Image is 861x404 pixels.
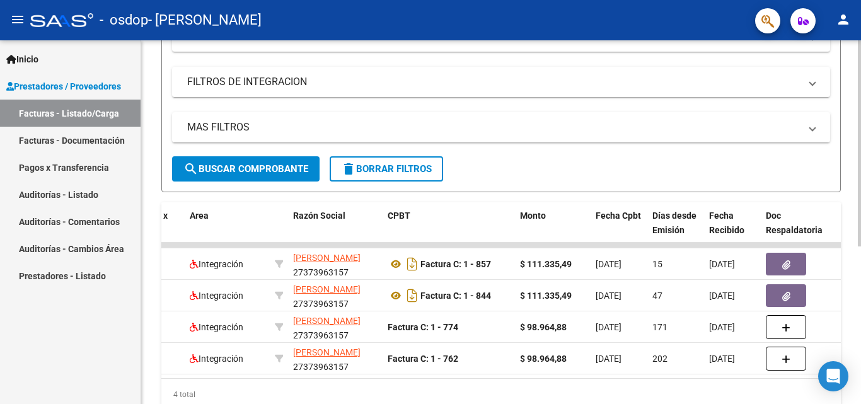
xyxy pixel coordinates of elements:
mat-icon: search [183,161,199,176]
strong: Factura C: 1 - 844 [420,291,491,301]
span: [PERSON_NAME] [293,316,361,326]
span: [DATE] [709,291,735,301]
span: Integración [190,354,243,364]
div: 27373963157 [293,251,378,277]
mat-expansion-panel-header: FILTROS DE INTEGRACION [172,67,830,97]
mat-icon: delete [341,161,356,176]
strong: Factura C: 1 - 762 [388,354,458,364]
mat-panel-title: MAS FILTROS [187,120,800,134]
span: Inicio [6,52,38,66]
datatable-header-cell: Fecha Recibido [704,202,761,258]
button: Borrar Filtros [330,156,443,182]
div: 27373963157 [293,345,378,372]
datatable-header-cell: CPBT [383,202,515,258]
div: 27373963157 [293,282,378,309]
span: Fecha Recibido [709,211,744,235]
span: Buscar Comprobante [183,163,308,175]
mat-expansion-panel-header: MAS FILTROS [172,112,830,142]
span: [DATE] [596,354,621,364]
button: Buscar Comprobante [172,156,320,182]
mat-icon: person [836,12,851,27]
span: [DATE] [596,322,621,332]
span: Monto [520,211,546,221]
div: Open Intercom Messenger [818,361,848,391]
span: Integración [190,291,243,301]
datatable-header-cell: Razón Social [288,202,383,258]
span: [DATE] [709,322,735,332]
mat-icon: menu [10,12,25,27]
i: Descargar documento [404,286,420,306]
strong: Factura C: 1 - 774 [388,322,458,332]
span: [DATE] [596,259,621,269]
strong: $ 111.335,49 [520,259,572,269]
strong: Factura C: 1 - 857 [420,259,491,269]
datatable-header-cell: Monto [515,202,591,258]
datatable-header-cell: Area [185,202,270,258]
div: 27373963157 [293,314,378,340]
span: CPBT [388,211,410,221]
span: Razón Social [293,211,345,221]
span: [PERSON_NAME] [293,253,361,263]
strong: $ 98.964,88 [520,322,567,332]
span: Doc Respaldatoria [766,211,823,235]
span: - [PERSON_NAME] [148,6,262,34]
span: Días desde Emisión [652,211,696,235]
span: Prestadores / Proveedores [6,79,121,93]
span: 15 [652,259,662,269]
span: 47 [652,291,662,301]
datatable-header-cell: Fecha Cpbt [591,202,647,258]
datatable-header-cell: Doc Respaldatoria [761,202,836,258]
i: Descargar documento [404,254,420,274]
span: Area [190,211,209,221]
span: Integración [190,322,243,332]
span: - osdop [100,6,148,34]
span: Fecha Cpbt [596,211,641,221]
span: 171 [652,322,667,332]
span: [DATE] [709,259,735,269]
span: Borrar Filtros [341,163,432,175]
strong: $ 111.335,49 [520,291,572,301]
mat-panel-title: FILTROS DE INTEGRACION [187,75,800,89]
span: [PERSON_NAME] [293,284,361,294]
span: Integración [190,259,243,269]
span: [DATE] [709,354,735,364]
span: [DATE] [596,291,621,301]
span: [PERSON_NAME] [293,347,361,357]
strong: $ 98.964,88 [520,354,567,364]
span: 202 [652,354,667,364]
datatable-header-cell: Días desde Emisión [647,202,704,258]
